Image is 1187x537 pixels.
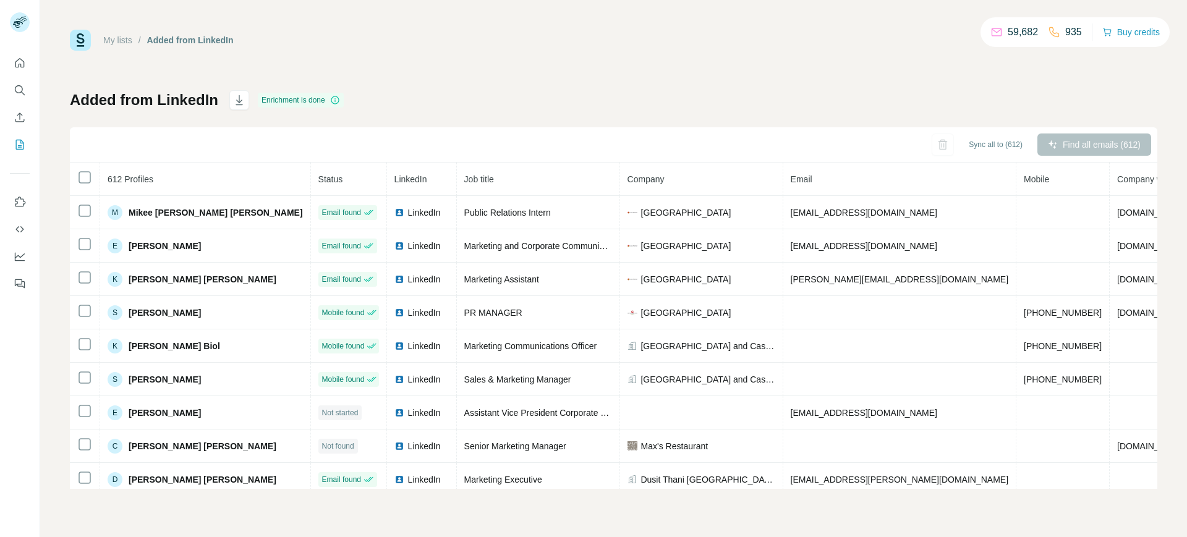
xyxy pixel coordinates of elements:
span: [GEOGRAPHIC_DATA] [641,206,731,219]
span: Dusit Thani [GEOGRAPHIC_DATA] [640,473,775,486]
span: Senior Marketing Manager [464,441,566,451]
span: Not found [322,441,354,452]
span: Email found [322,207,361,218]
span: Email found [322,274,361,285]
span: Assistant Vice President Corporate Communications [464,408,665,418]
button: Dashboard [10,245,30,268]
button: Sync all to (612) [960,135,1031,154]
span: Marketing Executive [464,475,542,484]
span: Max's Restaurant [641,440,708,452]
div: E [108,405,122,420]
button: Use Surfe on LinkedIn [10,191,30,213]
span: Status [318,174,343,184]
p: 935 [1065,25,1082,40]
span: Public Relations Intern [464,208,551,218]
span: [GEOGRAPHIC_DATA] [641,240,731,252]
span: Mobile [1024,174,1049,184]
img: LinkedIn logo [394,308,404,318]
span: [EMAIL_ADDRESS][DOMAIN_NAME] [791,408,937,418]
span: [GEOGRAPHIC_DATA] and Casino [640,340,775,352]
span: LinkedIn [394,174,427,184]
span: Company website [1117,174,1186,184]
span: Mobile found [322,374,365,385]
span: LinkedIn [408,473,441,486]
div: K [108,339,122,353]
span: [DOMAIN_NAME] [1117,208,1186,218]
img: company-logo [628,274,637,284]
img: LinkedIn logo [394,475,404,484]
span: [DOMAIN_NAME] [1117,241,1186,251]
span: LinkedIn [408,307,441,319]
span: Email [791,174,812,184]
p: 59,682 [1008,25,1038,40]
span: [PHONE_NUMBER] [1024,341,1102,351]
span: [PERSON_NAME] Biol [129,340,220,352]
div: Added from LinkedIn [147,34,234,46]
img: LinkedIn logo [394,408,404,418]
img: company-logo [628,241,637,251]
button: Feedback [10,273,30,295]
li: / [138,34,141,46]
span: [DOMAIN_NAME] [1117,441,1186,451]
span: Marketing and Corporate Communications Manager [464,241,663,251]
button: Enrich CSV [10,106,30,129]
span: [EMAIL_ADDRESS][DOMAIN_NAME] [791,241,937,251]
img: Surfe Logo [70,30,91,51]
img: company-logo [628,208,637,218]
span: 612 Profiles [108,174,153,184]
span: LinkedIn [408,240,441,252]
span: [PERSON_NAME] [PERSON_NAME] [129,440,276,452]
span: [EMAIL_ADDRESS][PERSON_NAME][DOMAIN_NAME] [791,475,1008,484]
div: E [108,239,122,253]
span: LinkedIn [408,273,441,285]
span: Marketing Assistant [464,274,539,284]
div: S [108,372,122,387]
img: LinkedIn logo [394,341,404,351]
img: LinkedIn logo [394,374,404,384]
span: [PERSON_NAME] [PERSON_NAME] [129,273,276,285]
a: My lists [103,35,132,45]
img: company-logo [628,308,637,318]
span: [PERSON_NAME] [129,307,201,319]
button: Use Surfe API [10,218,30,240]
div: K [108,272,122,287]
div: C [108,439,122,454]
span: LinkedIn [408,373,441,386]
span: Sync all to (612) [969,139,1023,150]
button: My lists [10,133,30,156]
div: S [108,305,122,320]
span: [PERSON_NAME][EMAIL_ADDRESS][DOMAIN_NAME] [791,274,1008,284]
span: [GEOGRAPHIC_DATA] and Casino [640,373,775,386]
span: Sales & Marketing Manager [464,374,571,384]
span: Email found [322,474,361,485]
span: Mobile found [322,307,365,318]
img: company-logo [628,441,637,451]
span: Email found [322,240,361,252]
div: Enrichment is done [258,93,344,108]
span: Mikee [PERSON_NAME] [PERSON_NAME] [129,206,303,219]
span: Mobile found [322,340,365,352]
span: [EMAIL_ADDRESS][DOMAIN_NAME] [791,208,937,218]
span: LinkedIn [408,407,441,419]
h1: Added from LinkedIn [70,90,218,110]
span: [PHONE_NUMBER] [1024,308,1102,318]
span: PR MANAGER [464,308,522,318]
span: [GEOGRAPHIC_DATA] [641,273,731,285]
span: Company [628,174,665,184]
span: Job title [464,174,494,184]
span: Marketing Communications Officer [464,341,597,351]
span: [PERSON_NAME] [PERSON_NAME] [129,473,276,486]
img: LinkedIn logo [394,241,404,251]
span: [DOMAIN_NAME] [1117,274,1186,284]
span: [PERSON_NAME] [129,407,201,419]
img: LinkedIn logo [394,208,404,218]
button: Buy credits [1102,23,1160,41]
span: [PERSON_NAME] [129,240,201,252]
span: LinkedIn [408,440,441,452]
span: Not started [322,407,359,418]
button: Search [10,79,30,101]
div: D [108,472,122,487]
div: M [108,205,122,220]
span: [PERSON_NAME] [129,373,201,386]
img: LinkedIn logo [394,274,404,284]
